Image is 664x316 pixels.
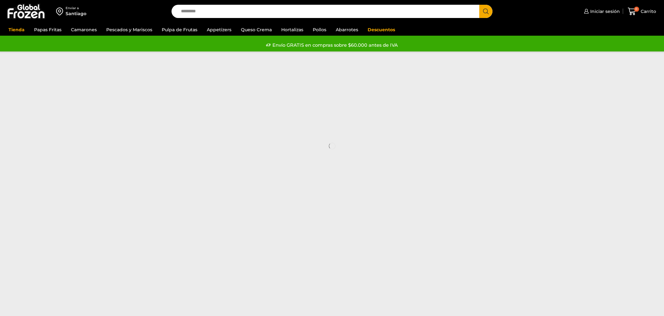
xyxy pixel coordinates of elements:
[5,24,28,36] a: Tienda
[310,24,329,36] a: Pollos
[364,24,398,36] a: Descuentos
[204,24,235,36] a: Appetizers
[56,6,66,17] img: address-field-icon.svg
[634,7,639,12] span: 0
[238,24,275,36] a: Queso Crema
[66,6,86,10] div: Enviar a
[66,10,86,17] div: Santiago
[278,24,306,36] a: Hortalizas
[639,8,656,15] span: Carrito
[68,24,100,36] a: Camarones
[589,8,620,15] span: Iniciar sesión
[333,24,361,36] a: Abarrotes
[626,4,658,19] a: 0 Carrito
[159,24,201,36] a: Pulpa de Frutas
[31,24,65,36] a: Papas Fritas
[582,5,620,18] a: Iniciar sesión
[103,24,155,36] a: Pescados y Mariscos
[479,5,492,18] button: Search button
